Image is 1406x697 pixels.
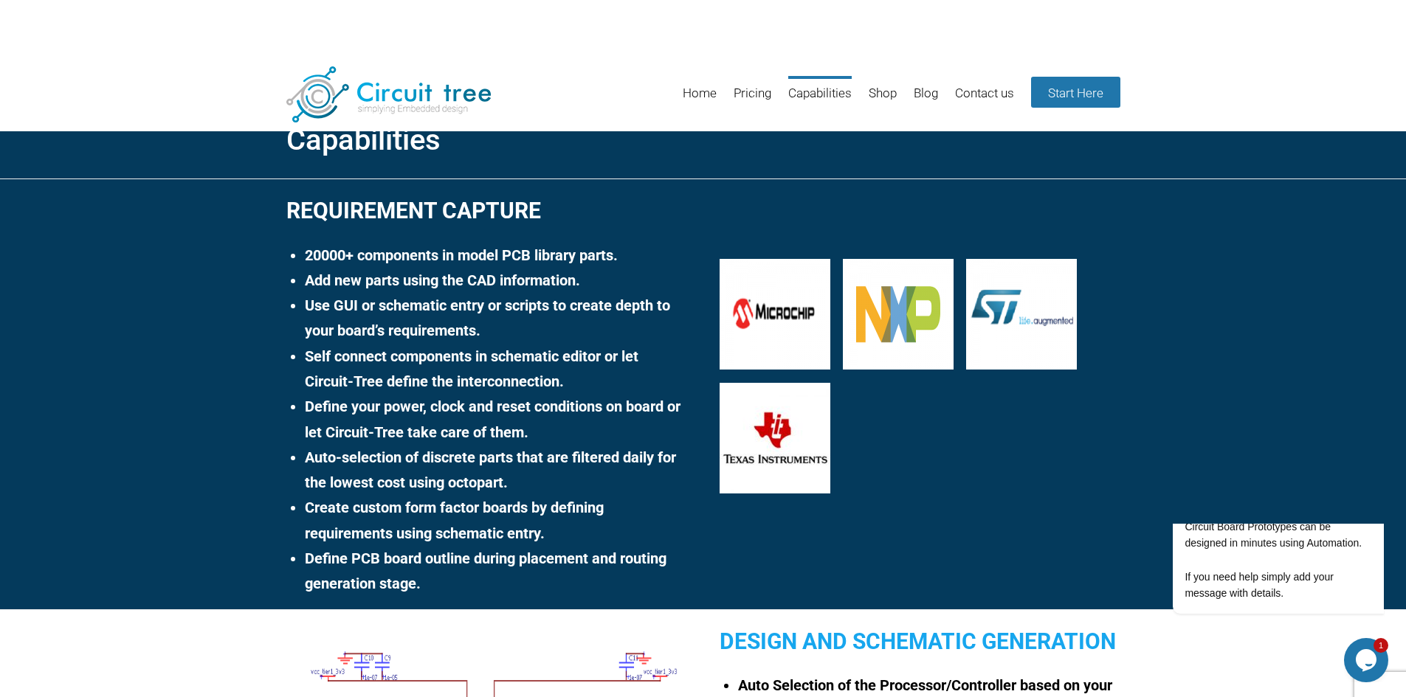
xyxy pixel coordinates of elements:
h2: Capabilities [286,115,1120,166]
a: Home [683,76,717,124]
a: Start Here [1031,77,1120,108]
li: Auto-selection of discrete parts that are filtered daily for the lowest cost using octopart. [305,445,686,496]
h2: Requirement Capture [286,192,686,229]
li: Use GUI or schematic entry or scripts to create depth to your board’s requirements. [305,293,686,344]
li: Add new parts using the CAD information. [305,268,686,293]
a: Pricing [734,76,771,124]
a: Blog [914,76,938,124]
h2: Design and Schematic Generation [720,623,1120,660]
li: Create custom form factor boards by defining requirements using schematic entry. [305,495,686,546]
li: 20000+ components in model PCB library parts. [305,243,686,268]
iframe: chat widget [1126,524,1391,631]
a: Contact us [955,76,1014,124]
iframe: chat widget [1344,638,1391,682]
a: Shop [869,76,897,124]
a: Capabilities [788,76,852,124]
img: Circuit Tree [286,66,491,122]
li: Define PCB board outline during placement and routing generation stage. [305,546,686,597]
li: Self connect components in schematic editor or let Circuit-Tree define the interconnection. [305,344,686,395]
li: Define your power, clock and reset conditions on board or let Circuit-Tree take care of them. [305,394,686,445]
